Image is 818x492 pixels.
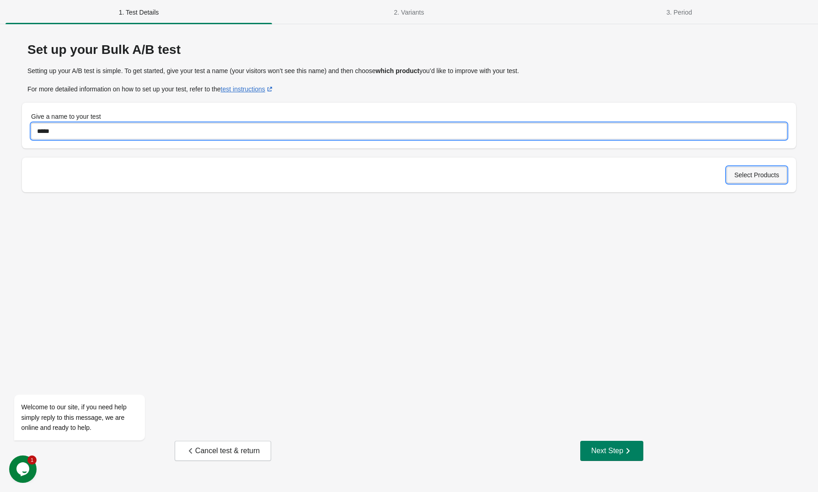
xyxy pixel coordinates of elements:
[31,112,101,121] label: Give a name to your test
[9,312,174,451] iframe: chat widget
[580,441,643,461] button: Next Step
[734,171,779,179] span: Select Products
[276,4,542,21] span: 2. Variants
[221,85,274,93] a: test instructions
[376,67,420,74] strong: which product
[27,85,791,94] p: For more detailed information on how to set up your test, refer to the
[591,446,632,455] div: Next Step
[27,42,791,57] div: Set up your Bulk A/B test
[727,167,787,183] button: Select Products
[186,446,260,455] div: Cancel test & return
[546,4,813,21] span: 3. Period
[27,66,791,75] p: Setting up your A/B test is simple. To get started, give your test a name (your visitors won’t se...
[9,455,38,483] iframe: chat widget
[5,4,272,21] span: 1. Test Details
[175,441,271,461] button: Cancel test & return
